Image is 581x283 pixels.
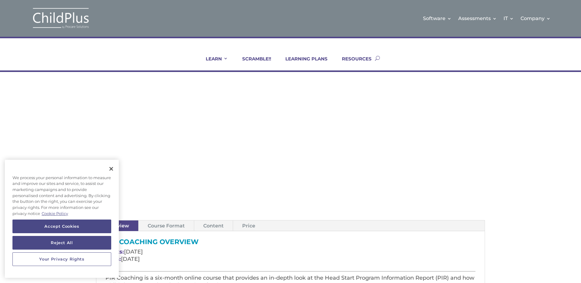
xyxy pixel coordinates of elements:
[198,56,228,70] a: LEARN
[458,6,497,31] a: Assessments
[105,162,118,176] button: Close
[334,56,372,70] a: RESOURCES
[105,239,476,248] h3: PIR Coaching Overview
[5,160,119,278] div: Privacy
[105,248,476,268] p: [DATE] [DATE]
[12,253,111,266] button: Your Privacy Rights
[5,160,119,278] div: Cookie banner
[521,6,551,31] a: Company
[423,6,452,31] a: Software
[12,220,111,233] button: Accept Cookies
[194,220,233,231] a: Content
[233,220,264,231] a: Price
[504,6,514,31] a: IT
[235,56,271,70] a: SCRAMBLE!!
[42,211,68,216] a: More information about your privacy, opens in a new tab
[278,56,328,70] a: LEARNING PLANS
[12,236,111,250] button: Reject All
[139,220,194,231] a: Course Format
[5,172,119,220] div: We process your personal information to measure and improve our sites and service, to assist our ...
